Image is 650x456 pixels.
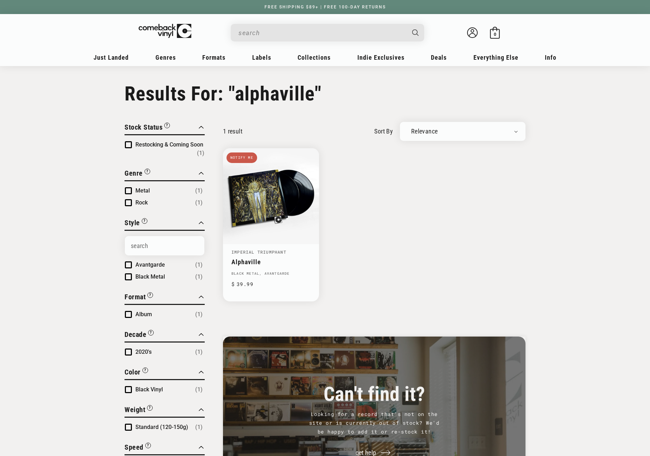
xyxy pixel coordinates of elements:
[125,368,141,376] span: Color
[125,217,147,230] button: Filter by Style
[94,54,129,61] span: Just Landed
[125,405,145,414] span: Weight
[238,26,405,40] input: search
[406,24,425,41] button: Search
[135,261,165,268] span: Avantgarde
[135,199,148,206] span: Rock
[545,54,556,61] span: Info
[195,198,203,207] span: Number of products: (1)
[125,329,154,341] button: Filter by Decade
[125,404,153,417] button: Filter by Weight
[125,169,143,177] span: Genre
[125,168,150,180] button: Filter by Genre
[125,122,170,134] button: Filter by Stock Status
[125,292,153,304] button: Filter by Format
[135,311,152,318] span: Album
[195,348,203,356] span: Number of products: (1)
[257,5,393,9] a: FREE SHIPPING $89+ | FREE 100-DAY RETURNS
[307,410,441,436] p: Looking for a record that's not on the site or is currently out of stock? We'd be happy to add it...
[431,54,447,61] span: Deals
[195,385,203,394] span: Number of products: (1)
[252,54,271,61] span: Labels
[197,149,204,157] span: Number of products: (1)
[494,32,496,37] span: 0
[155,54,176,61] span: Genres
[125,443,144,451] span: Speed
[231,258,311,266] a: Alphaville
[473,54,518,61] span: Everything Else
[125,82,525,105] h1: Results For: "alphaville"
[135,141,203,148] span: Restocking & Coming Soon
[241,386,508,403] h3: Can't find it?
[135,348,152,355] span: 2020's
[125,442,151,454] button: Filter by Speed
[125,330,146,339] span: Decade
[357,54,404,61] span: Indie Exclusives
[135,187,150,194] span: Metal
[195,261,203,269] span: Number of products: (1)
[135,424,188,430] span: Standard (120-150g)
[125,236,204,255] input: Search Options
[202,54,225,61] span: Formats
[195,273,203,281] span: Number of products: (1)
[135,386,163,393] span: Black Vinyl
[135,273,165,280] span: Black Metal
[231,249,286,255] a: Imperial Triumphant
[374,126,393,136] label: sort by
[223,128,242,135] p: 1 result
[195,423,203,431] span: Number of products: (1)
[195,187,203,195] span: Number of products: (1)
[125,293,146,301] span: Format
[125,219,140,227] span: Style
[125,367,148,379] button: Filter by Color
[125,123,162,131] span: Stock Status
[231,24,424,41] div: Search
[298,54,331,61] span: Collections
[195,310,203,319] span: Number of products: (1)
